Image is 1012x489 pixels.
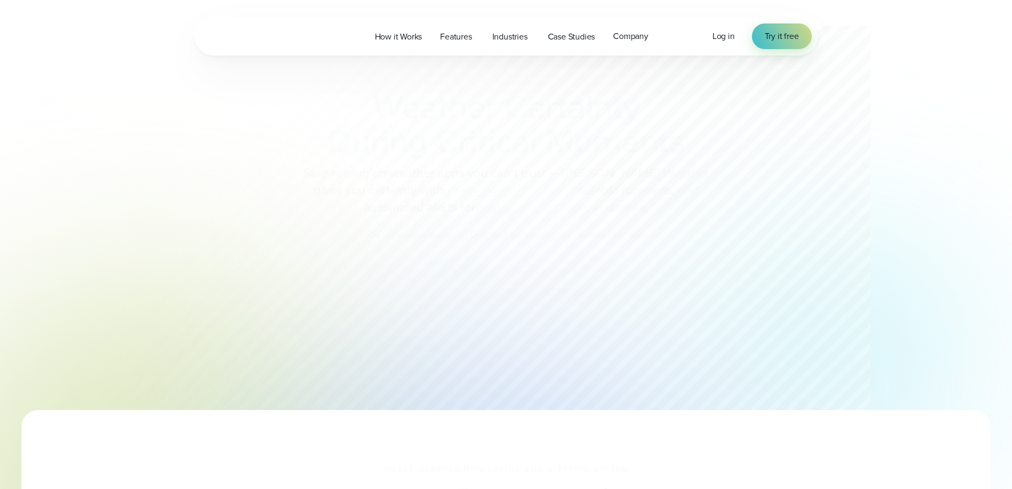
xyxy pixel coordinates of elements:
span: Features [440,30,472,43]
a: Try it free [752,23,812,49]
span: Log in [712,30,735,42]
span: Industries [492,30,528,43]
span: How it Works [375,30,422,43]
a: Case Studies [539,26,605,48]
a: How it Works [366,26,432,48]
span: Try it free [765,30,799,43]
span: Company [613,30,648,43]
a: Log in [712,30,735,43]
span: Case Studies [548,30,595,43]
